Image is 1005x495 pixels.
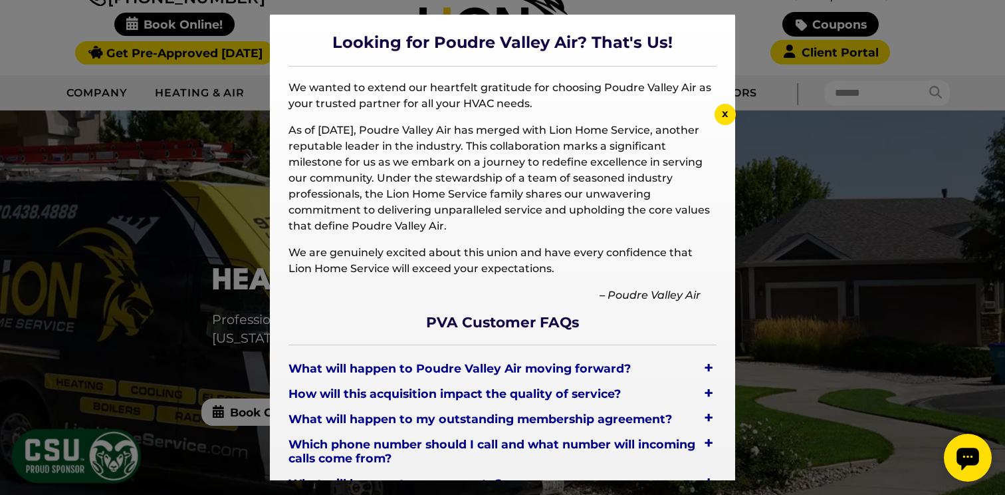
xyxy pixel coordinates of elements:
div: + [701,473,717,492]
span: What will happen to my warranty? [288,473,504,493]
div: + [701,409,717,427]
span: What will happen to my outstanding membership agreement? [288,409,675,428]
p: – Poudre Valley Air [288,287,717,303]
span: What will happen to Poudre Valley Air moving forward? [288,359,633,379]
div: + [701,384,717,403]
div: + [701,434,717,452]
p: As of [DATE], Poudre Valley Air has merged with Lion Home Service, another reputable leader in th... [288,122,717,234]
div: + [701,359,717,377]
span: Looking for Poudre Valley Air? That's Us! [288,33,717,53]
span: x [722,107,728,120]
div: Open chat widget [5,5,53,53]
span: How will this acquisition impact the quality of service? [288,384,623,404]
p: We wanted to extend our heartfelt gratitude for choosing Poudre Valley Air as your trusted partne... [288,80,717,112]
span: Which phone number should I call and what number will incoming calls come from? [288,434,701,468]
span: PVA Customer FAQs [288,314,717,331]
p: We are genuinely excited about this union and have every confidence that Lion Home Service will e... [288,245,717,277]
